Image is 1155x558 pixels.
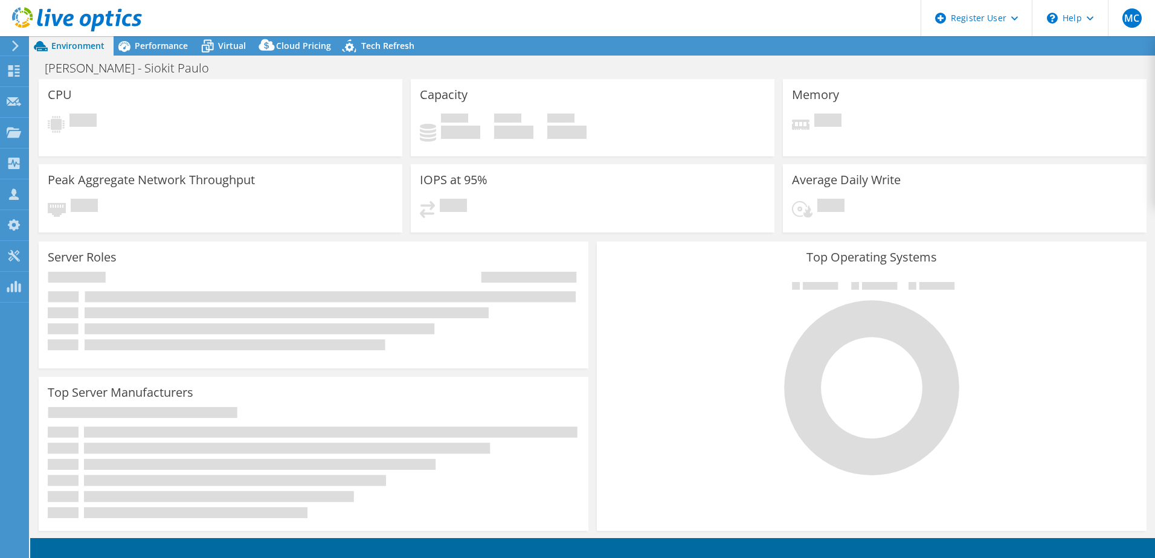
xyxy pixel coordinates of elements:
[792,173,901,187] h3: Average Daily Write
[441,114,468,126] span: Used
[817,199,845,215] span: Pending
[69,114,97,130] span: Pending
[420,88,468,101] h3: Capacity
[606,251,1137,264] h3: Top Operating Systems
[547,126,587,139] h4: 0 GiB
[1047,13,1058,24] svg: \n
[361,40,414,51] span: Tech Refresh
[441,126,480,139] h4: 0 GiB
[218,40,246,51] span: Virtual
[48,386,193,399] h3: Top Server Manufacturers
[814,114,841,130] span: Pending
[547,114,574,126] span: Total
[48,251,117,264] h3: Server Roles
[494,114,521,126] span: Free
[48,173,255,187] h3: Peak Aggregate Network Throughput
[39,62,228,75] h1: [PERSON_NAME] - Siokit Paulo
[51,40,105,51] span: Environment
[494,126,533,139] h4: 0 GiB
[71,199,98,215] span: Pending
[440,199,467,215] span: Pending
[1122,8,1142,28] span: MC
[420,173,487,187] h3: IOPS at 95%
[48,88,72,101] h3: CPU
[276,40,331,51] span: Cloud Pricing
[135,40,188,51] span: Performance
[792,88,839,101] h3: Memory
